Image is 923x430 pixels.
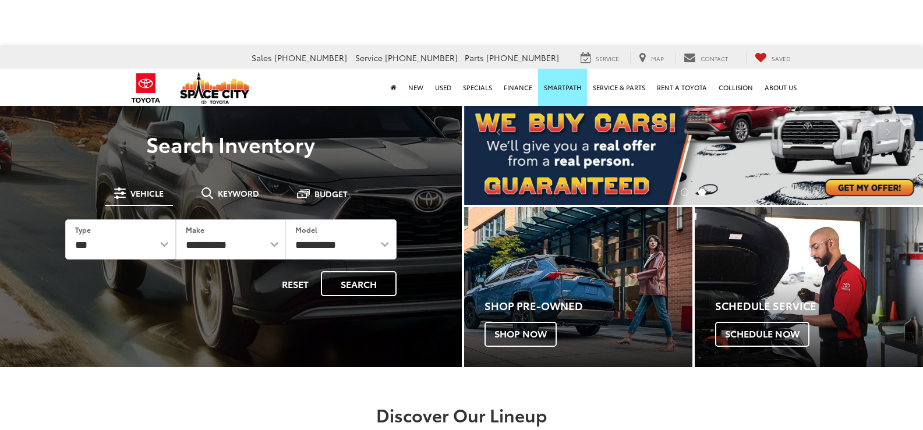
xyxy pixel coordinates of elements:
[274,52,347,63] span: [PHONE_NUMBER]
[485,300,692,312] h4: Shop Pre-Owned
[402,69,429,106] a: New
[355,52,383,63] span: Service
[715,300,923,312] h4: Schedule Service
[486,52,559,63] span: [PHONE_NUMBER]
[630,52,673,65] a: Map
[538,69,587,106] a: SmartPath
[587,69,651,106] a: Service & Parts
[457,69,498,106] a: Specials
[464,207,692,367] div: Toyota
[130,189,164,197] span: Vehicle
[772,54,791,63] span: Saved
[124,69,168,107] img: Toyota
[49,132,413,155] h3: Search Inventory
[464,81,533,182] button: Click to view previous picture.
[75,225,91,234] label: Type
[252,52,272,63] span: Sales
[701,54,728,63] span: Contact
[385,52,458,63] span: [PHONE_NUMBER]
[713,69,759,106] a: Collision
[321,271,397,296] button: Search
[746,52,800,65] a: My Saved Vehicles
[715,322,809,346] span: Schedule Now
[464,207,692,367] a: Shop Pre-Owned Shop Now
[465,52,484,63] span: Parts
[385,69,402,106] a: Home
[429,69,457,106] a: Used
[695,207,923,367] a: Schedule Service Schedule Now
[218,189,259,197] span: Keyword
[675,52,737,65] a: Contact
[695,207,923,367] div: Toyota
[314,190,348,198] span: Budget
[759,69,802,106] a: About Us
[485,322,557,346] span: Shop Now
[186,225,204,234] label: Make
[51,405,872,424] h2: Discover Our Lineup
[498,69,538,106] a: Finance
[572,52,628,65] a: Service
[651,69,713,106] a: Rent a Toyota
[295,225,317,234] label: Model
[651,54,664,63] span: Map
[854,81,923,182] button: Click to view next picture.
[596,54,619,63] span: Service
[180,72,250,104] img: Space City Toyota
[272,271,319,296] button: Reset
